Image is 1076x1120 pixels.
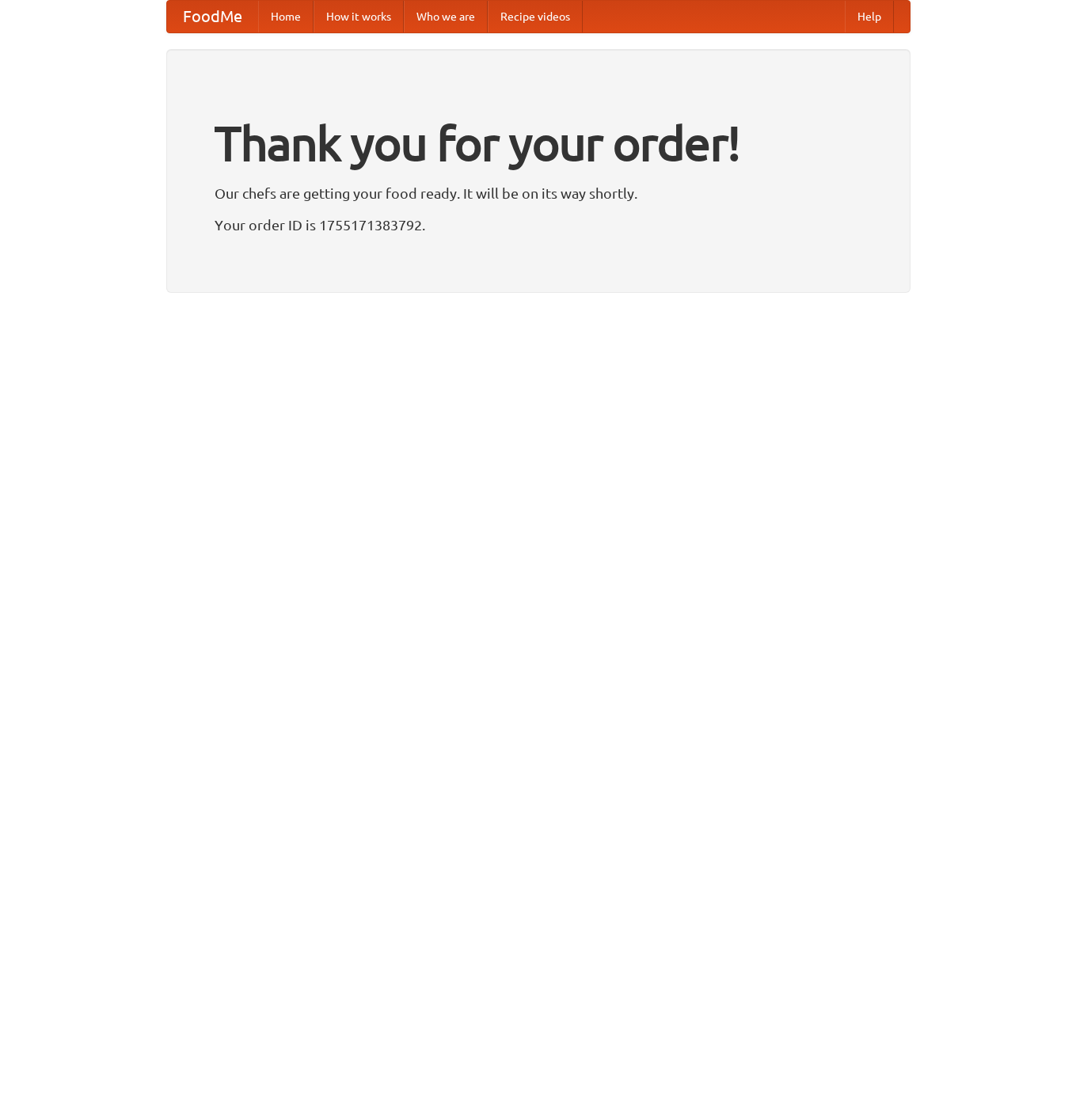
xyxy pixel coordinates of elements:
a: Who we are [404,1,488,32]
a: Home [258,1,314,32]
h1: Thank you for your order! [215,105,862,181]
p: Our chefs are getting your food ready. It will be on its way shortly. [215,181,862,205]
a: Recipe videos [488,1,583,32]
p: Your order ID is 1755171383792. [215,213,862,237]
a: How it works [314,1,404,32]
a: FoodMe [167,1,258,32]
a: Help [845,1,894,32]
